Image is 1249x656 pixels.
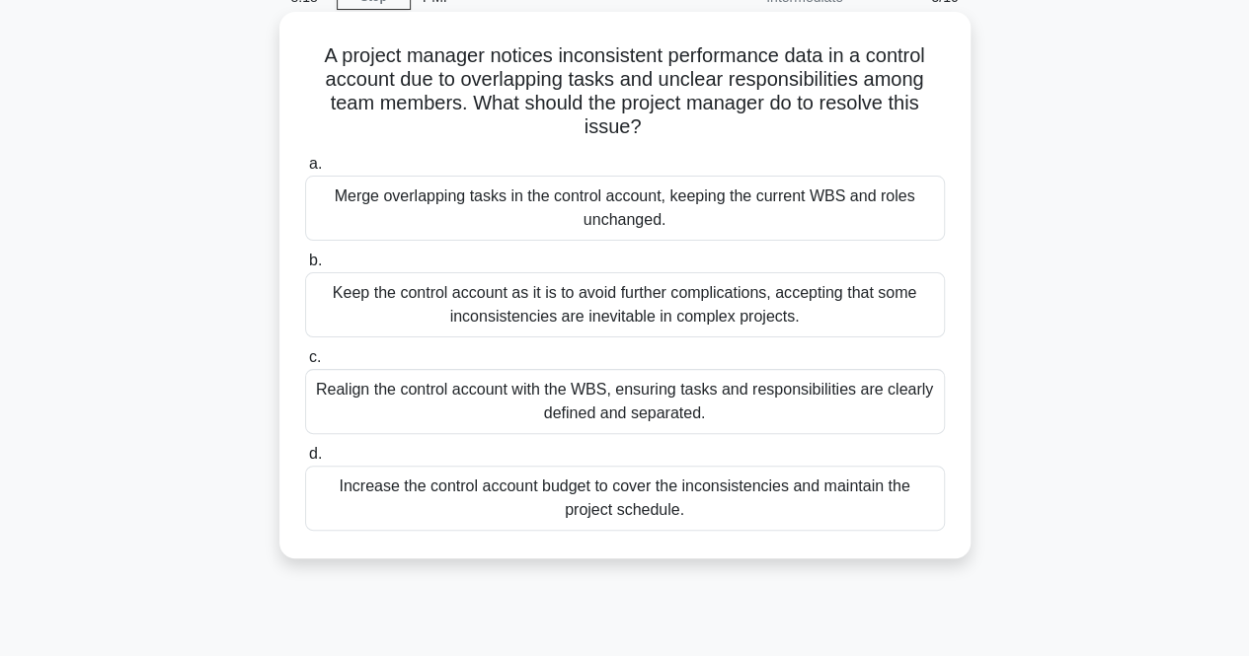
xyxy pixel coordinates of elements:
h5: A project manager notices inconsistent performance data in a control account due to overlapping t... [303,43,947,140]
div: Merge overlapping tasks in the control account, keeping the current WBS and roles unchanged. [305,176,945,241]
div: Increase the control account budget to cover the inconsistencies and maintain the project schedule. [305,466,945,531]
div: Realign the control account with the WBS, ensuring tasks and responsibilities are clearly defined... [305,369,945,434]
span: b. [309,252,322,268]
span: a. [309,155,322,172]
span: d. [309,445,322,462]
span: c. [309,348,321,365]
div: Keep the control account as it is to avoid further complications, accepting that some inconsisten... [305,272,945,337]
